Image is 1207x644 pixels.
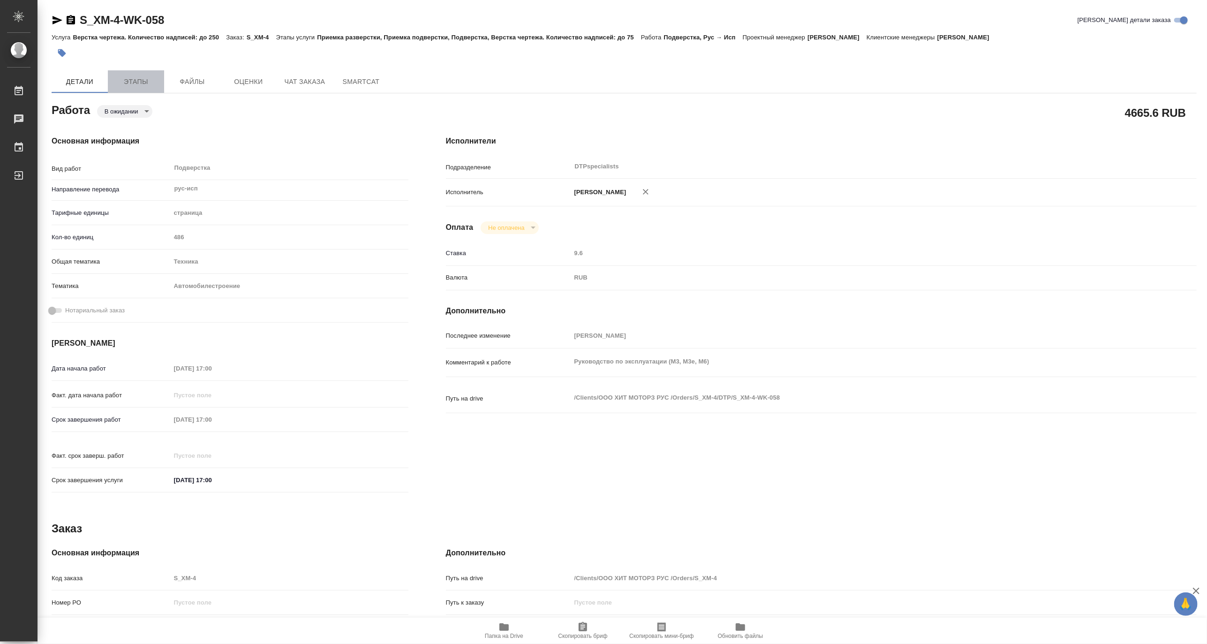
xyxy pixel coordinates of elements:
[543,618,622,644] button: Скопировать бриф
[52,233,171,242] p: Кол-во единиц
[446,547,1197,559] h4: Дополнительно
[52,136,408,147] h4: Основная информация
[867,34,937,41] p: Клиентские менеджеры
[97,105,152,118] div: В ожидании
[65,306,125,315] span: Нотариальный заказ
[1178,594,1194,614] span: 🙏
[1174,592,1198,616] button: 🙏
[701,618,780,644] button: Обновить файлы
[171,413,253,426] input: Пустое поле
[171,571,408,585] input: Пустое поле
[171,278,408,294] div: Автомобилестроение
[446,331,571,341] p: Последнее изменение
[446,358,571,367] p: Комментарий к работе
[171,205,408,221] div: страница
[52,34,73,41] p: Услуга
[226,34,246,41] p: Заказ:
[171,362,253,375] input: Пустое поле
[743,34,807,41] p: Проектный менеджер
[52,391,171,400] p: Факт. дата начала работ
[282,76,327,88] span: Чат заказа
[52,164,171,174] p: Вид работ
[446,273,571,282] p: Валюта
[52,364,171,373] p: Дата начала работ
[65,15,76,26] button: Скопировать ссылку
[465,618,543,644] button: Папка на Drive
[629,633,694,639] span: Скопировать мини-бриф
[446,305,1197,317] h4: Дополнительно
[52,43,72,63] button: Добавить тэг
[113,76,158,88] span: Этапы
[446,598,571,607] p: Путь к заказу
[446,249,571,258] p: Ставка
[446,394,571,403] p: Путь на drive
[52,185,171,194] p: Направление перевода
[73,34,226,41] p: Верстка чертежа. Количество надписей: до 250
[171,388,253,402] input: Пустое поле
[571,390,1134,406] textarea: /Clients/ООО ХИТ МОТОРЗ РУС /Orders/S_XM-4/DTP/S_XM-4-WK-058
[937,34,996,41] p: [PERSON_NAME]
[52,598,171,607] p: Номер РО
[664,34,743,41] p: Подверстка, Рус → Исп
[52,415,171,424] p: Срок завершения работ
[52,15,63,26] button: Скопировать ссылку для ЯМессенджера
[446,574,571,583] p: Путь на drive
[171,473,253,487] input: ✎ Введи что-нибудь
[571,571,1134,585] input: Пустое поле
[446,222,474,233] h4: Оплата
[446,136,1197,147] h4: Исполнители
[622,618,701,644] button: Скопировать мини-бриф
[171,449,253,462] input: Пустое поле
[171,254,408,270] div: Техника
[52,451,171,461] p: Факт. срок заверш. работ
[317,34,641,41] p: Приемка разверстки, Приемка подверстки, Подверстка, Верстка чертежа. Количество надписей: до 75
[1078,15,1171,25] span: [PERSON_NAME] детали заказа
[170,76,215,88] span: Файлы
[52,338,408,349] h4: [PERSON_NAME]
[485,224,527,232] button: Не оплачена
[571,596,1134,609] input: Пустое поле
[52,547,408,559] h4: Основная информация
[226,76,271,88] span: Оценки
[52,521,82,536] h2: Заказ
[485,633,523,639] span: Папка на Drive
[571,354,1134,370] textarea: Руководство по эксплуатации (М3, М3е, М6)
[571,246,1134,260] input: Пустое поле
[571,188,626,197] p: [PERSON_NAME]
[247,34,276,41] p: S_XM-4
[1125,105,1186,121] h2: 4665.6 RUB
[52,101,90,118] h2: Работа
[52,476,171,485] p: Срок завершения услуги
[446,163,571,172] p: Подразделение
[52,281,171,291] p: Тематика
[807,34,867,41] p: [PERSON_NAME]
[52,257,171,266] p: Общая тематика
[102,107,141,115] button: В ожидании
[339,76,384,88] span: SmartCat
[446,188,571,197] p: Исполнитель
[481,221,538,234] div: В ожидании
[80,14,164,26] a: S_XM-4-WK-058
[276,34,317,41] p: Этапы услуги
[52,574,171,583] p: Код заказа
[635,182,656,202] button: Удалить исполнителя
[571,329,1134,342] input: Пустое поле
[171,596,408,609] input: Пустое поле
[571,270,1134,286] div: RUB
[52,208,171,218] p: Тарифные единицы
[171,230,408,244] input: Пустое поле
[718,633,763,639] span: Обновить файлы
[641,34,664,41] p: Работа
[57,76,102,88] span: Детали
[558,633,607,639] span: Скопировать бриф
